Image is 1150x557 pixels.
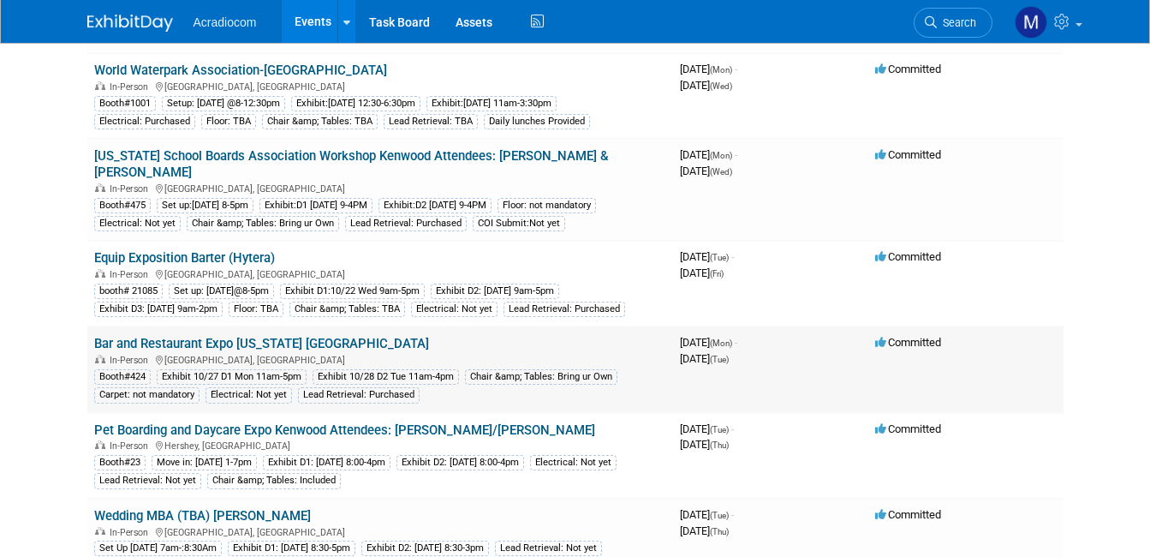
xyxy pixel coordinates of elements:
[194,15,257,29] span: Acradiocom
[384,114,478,129] div: Lead Retrieval: TBA
[94,148,609,180] a: [US_STATE] School Boards Association Workshop Kenwood Attendees: [PERSON_NAME] & [PERSON_NAME]
[229,302,283,317] div: Floor: TBA
[110,440,153,452] span: In-Person
[498,198,596,213] div: Floor: not mandatory
[465,369,617,385] div: Chair &amp; Tables: Bring ur Own
[680,352,729,365] span: [DATE]
[680,79,732,92] span: [DATE]
[680,63,737,75] span: [DATE]
[94,438,666,452] div: Hershey, [GEOGRAPHIC_DATA]
[914,8,992,38] a: Search
[94,198,151,213] div: Booth#475
[875,508,941,521] span: Committed
[157,369,307,385] div: Exhibit 10/27 D1 Mon 11am-5pm
[710,81,732,91] span: (Wed)
[735,336,737,349] span: -
[680,148,737,161] span: [DATE]
[530,455,617,470] div: Electrical: Not yet
[710,511,729,520] span: (Tue)
[431,284,559,299] div: Exhibit D2: [DATE] 9am-5pm
[94,181,666,195] div: [GEOGRAPHIC_DATA], [GEOGRAPHIC_DATA]
[710,253,729,262] span: (Tue)
[426,96,557,111] div: Exhibit:[DATE] 11am-3:30pm
[731,422,734,435] span: -
[162,96,285,111] div: Setup: [DATE] @8-12:30pm
[710,269,724,278] span: (Fri)
[94,422,595,438] a: Pet Boarding and Daycare Expo Kenwood Attendees: [PERSON_NAME]/[PERSON_NAME]
[735,63,737,75] span: -
[206,387,292,403] div: Electrical: Not yet
[710,167,732,177] span: (Wed)
[710,440,729,450] span: (Thu)
[94,79,666,93] div: [GEOGRAPHIC_DATA], [GEOGRAPHIC_DATA]
[94,369,151,385] div: Booth#424
[94,541,222,556] div: Set Up [DATE] 7am-:8:30Am
[680,336,737,349] span: [DATE]
[259,198,372,213] div: Exhibit:D1 [DATE] 9-4PM
[680,524,729,537] span: [DATE]
[710,65,732,75] span: (Mon)
[735,148,737,161] span: -
[875,250,941,263] span: Committed
[207,473,341,488] div: Chair &amp; Tables: Included
[94,267,666,280] div: [GEOGRAPHIC_DATA], [GEOGRAPHIC_DATA]
[110,81,153,93] span: In-Person
[94,455,146,470] div: Booth#23
[875,63,941,75] span: Committed
[95,527,105,536] img: In-Person Event
[875,148,941,161] span: Committed
[680,165,732,177] span: [DATE]
[94,284,163,299] div: booth# 21085
[94,114,195,129] div: Electrical: Purchased
[484,114,590,129] div: Daily lunches Provided
[411,302,498,317] div: Electrical: Not yet
[298,387,420,403] div: Lead Retrieval: Purchased
[1015,6,1047,39] img: Mike Pascuzzi
[94,302,223,317] div: Exhibit D3: [DATE] 9am-2pm
[937,16,976,29] span: Search
[95,440,105,449] img: In-Person Event
[94,524,666,538] div: [GEOGRAPHIC_DATA], [GEOGRAPHIC_DATA]
[680,267,724,279] span: [DATE]
[157,198,253,213] div: Set up:[DATE] 8-5pm
[262,114,378,129] div: Chair &amp; Tables: TBA
[94,508,311,524] a: Wedding MBA (TBA) [PERSON_NAME]
[680,438,729,451] span: [DATE]
[94,336,429,351] a: Bar and Restaurant Expo [US_STATE] [GEOGRAPHIC_DATA]
[201,114,256,129] div: Floor: TBA
[94,352,666,366] div: [GEOGRAPHIC_DATA], [GEOGRAPHIC_DATA]
[94,473,201,488] div: Lead Retrieval: Not yet
[875,422,941,435] span: Committed
[731,250,734,263] span: -
[187,216,339,231] div: Chair &amp; Tables: Bring ur Own
[110,183,153,195] span: In-Person
[361,541,489,556] div: Exhibit D2: [DATE] 8:30-3pm
[503,302,625,317] div: Lead Retrieval: Purchased
[94,63,387,78] a: World Waterpark Association-[GEOGRAPHIC_DATA]
[875,336,941,349] span: Committed
[680,508,734,521] span: [DATE]
[110,355,153,366] span: In-Person
[152,455,257,470] div: Move in: [DATE] 1-7pm
[473,216,565,231] div: COI Submit:Not yet
[495,541,602,556] div: Lead Retrieval: Not yet
[94,387,200,403] div: Carpet: not mandatory
[95,81,105,90] img: In-Person Event
[169,284,274,299] div: Set up: [DATE]@8-5pm
[291,96,420,111] div: Exhibit:[DATE] 12:30-6:30pm
[731,508,734,521] span: -
[680,250,734,263] span: [DATE]
[87,15,173,32] img: ExhibitDay
[396,455,524,470] div: Exhibit D2: [DATE] 8:00-4pm
[378,198,492,213] div: Exhibit:D2 [DATE] 9-4PM
[94,96,156,111] div: Booth#1001
[95,269,105,278] img: In-Person Event
[710,355,729,364] span: (Tue)
[280,284,425,299] div: Exhibit D1:10/22 Wed 9am-5pm
[95,183,105,192] img: In-Person Event
[710,338,732,348] span: (Mon)
[94,250,275,266] a: Equip Exposition Barter (Hytera)
[110,527,153,538] span: In-Person
[95,355,105,363] img: In-Person Event
[228,541,355,556] div: Exhibit D1: [DATE] 8:30-5pm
